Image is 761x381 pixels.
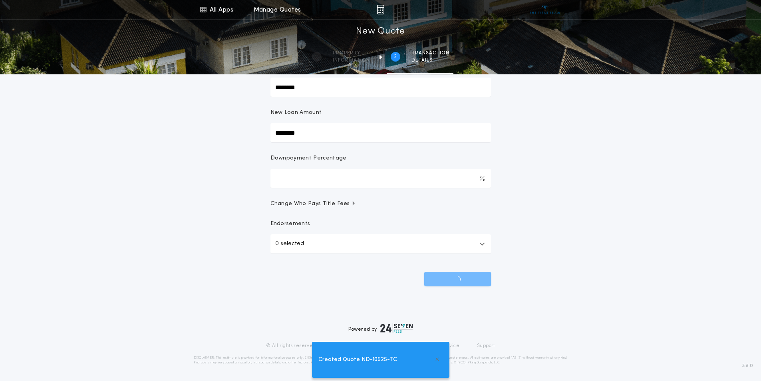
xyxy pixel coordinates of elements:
img: vs-icon [530,6,560,14]
span: Property [333,50,370,56]
p: 0 selected [275,239,304,249]
h1: New Quote [356,25,405,38]
span: Transaction [411,50,449,56]
img: logo [380,323,413,333]
span: Created Quote ND-10525-TC [318,355,397,364]
span: Change Who Pays Title Fees [270,200,356,208]
h2: 2 [394,54,397,60]
div: Powered by [348,323,413,333]
img: img [377,5,384,14]
span: information [333,57,370,64]
p: Downpayment Percentage [270,154,347,162]
input: Downpayment Percentage [270,169,491,188]
button: 0 selected [270,234,491,253]
input: Sale Price [270,78,491,97]
p: New Loan Amount [270,109,322,117]
input: New Loan Amount [270,123,491,142]
button: Change Who Pays Title Fees [270,200,491,208]
p: Endorsements [270,220,491,228]
span: details [411,57,449,64]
